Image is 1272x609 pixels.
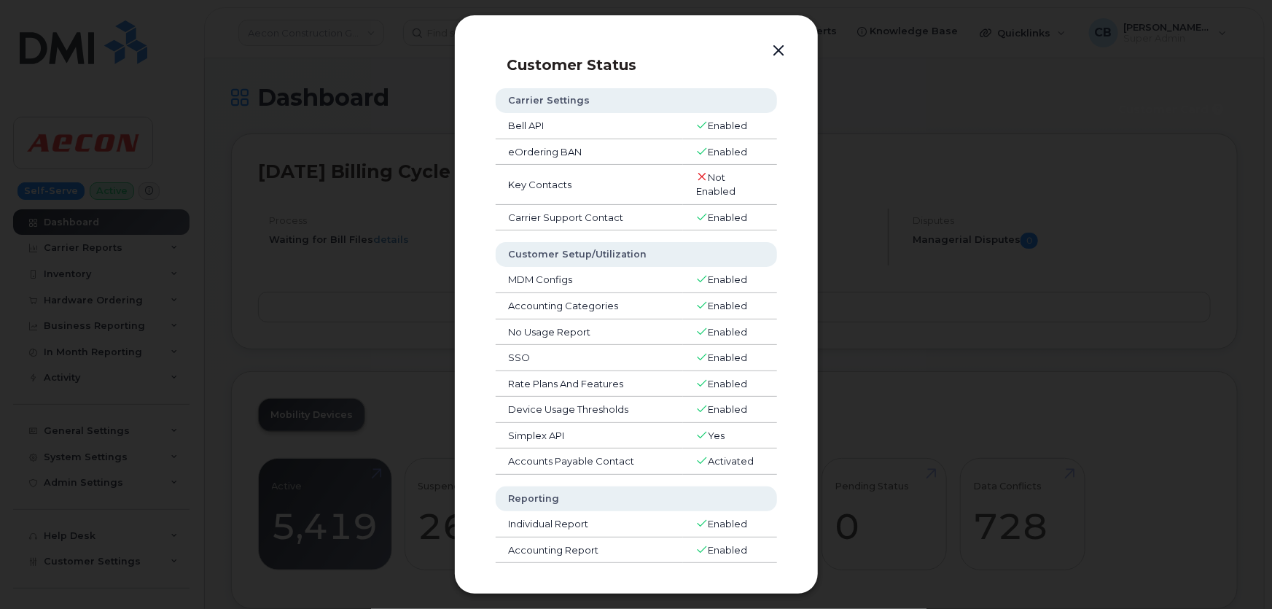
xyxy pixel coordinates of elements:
[496,449,683,475] td: Accounts Payable Contact
[496,88,777,113] th: Carrier Settings
[708,455,754,467] span: Activated
[496,242,777,267] th: Customer Setup/Utilization
[708,274,747,285] span: Enabled
[496,205,683,231] td: Carrier Support Contact
[708,378,747,389] span: Enabled
[708,430,725,441] span: Yes
[708,300,747,311] span: Enabled
[708,544,747,556] span: Enabled
[708,518,747,530] span: Enabled
[496,371,683,397] td: Rate Plans And Features
[496,293,683,319] td: Accounting Categories
[708,352,747,363] span: Enabled
[496,538,683,564] td: Accounting Report
[507,56,792,74] p: Customer Status
[708,146,747,158] span: Enabled
[496,319,683,346] td: No Usage Report
[496,139,683,166] td: eOrdering BAN
[496,113,683,139] td: Bell API
[496,345,683,371] td: SSO
[708,120,747,131] span: Enabled
[708,403,747,415] span: Enabled
[496,423,683,449] td: Simplex API
[496,165,683,204] td: Key Contacts
[496,486,777,511] th: Reporting
[496,397,683,423] td: Device Usage Thresholds
[496,511,683,538] td: Individual Report
[708,326,747,338] span: Enabled
[696,171,736,197] span: Not Enabled
[496,563,683,589] td: Managerial Report
[496,267,683,293] td: MDM Configs
[708,212,747,223] span: Enabled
